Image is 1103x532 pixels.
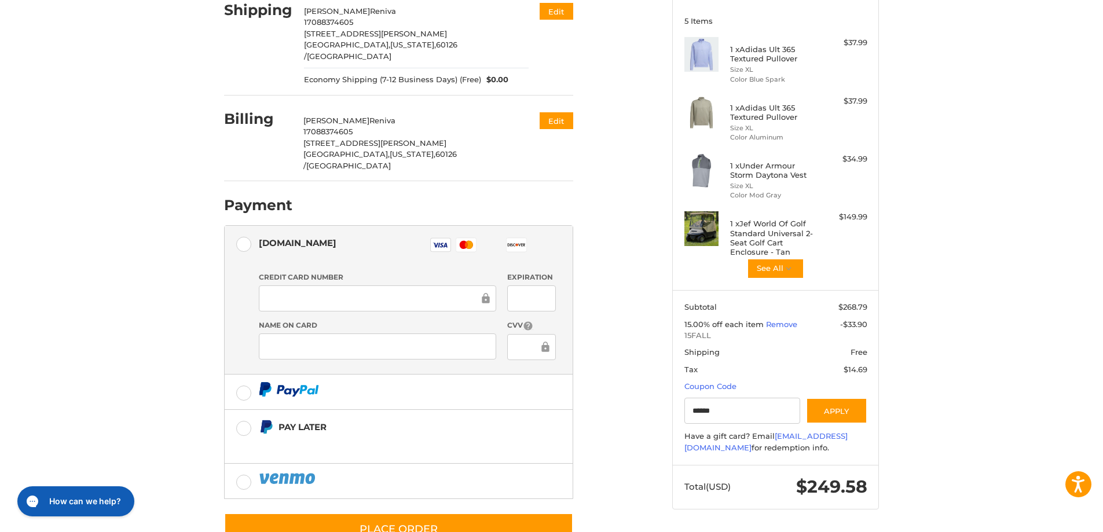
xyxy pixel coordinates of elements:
h2: Payment [224,196,292,214]
label: Expiration [507,272,555,282]
span: Shipping [684,347,720,357]
h3: 5 Items [684,16,867,25]
span: -$33.90 [840,320,867,329]
iframe: Gorgias live chat messenger [12,482,138,520]
div: $149.99 [822,211,867,223]
span: [STREET_ADDRESS][PERSON_NAME] [303,138,446,148]
div: $37.99 [822,96,867,107]
div: $34.99 [822,153,867,165]
button: Edit [540,3,573,20]
span: [GEOGRAPHIC_DATA], [303,149,390,159]
span: $268.79 [838,302,867,311]
img: Pay Later icon [259,420,273,434]
span: Total (USD) [684,481,731,492]
span: 15.00% off each item [684,320,766,329]
iframe: PayPal Message 2 [259,439,501,449]
div: [DOMAIN_NAME] [259,233,336,252]
h2: Shipping [224,1,292,19]
span: 60126 / [304,40,457,61]
li: Color Mod Gray [730,190,819,200]
span: Reniva [369,116,395,125]
h2: Billing [224,110,292,128]
span: [STREET_ADDRESS][PERSON_NAME] [304,29,447,38]
button: Edit [540,112,573,129]
span: Tax [684,365,698,374]
li: Size XL [730,65,819,75]
span: 60126 / [303,149,457,170]
li: Color Aluminum [730,133,819,142]
label: CVV [507,320,555,331]
div: $37.99 [822,37,867,49]
h4: 1 x Jef World Of Golf Standard Universal 2-Seat Golf Cart Enclosure - Tan [730,219,819,256]
span: [GEOGRAPHIC_DATA] [307,52,391,61]
span: [GEOGRAPHIC_DATA], [304,40,390,49]
li: Color Blue Spark [730,75,819,85]
a: Remove [766,320,797,329]
span: [US_STATE], [390,40,436,49]
img: PayPal icon [259,382,319,397]
a: [EMAIL_ADDRESS][DOMAIN_NAME] [684,431,848,452]
span: [US_STATE], [390,149,435,159]
span: 15FALL [684,330,867,342]
button: See All [747,258,804,279]
h4: 1 x Adidas Ult 365 Textured Pullover [730,45,819,64]
span: Free [851,347,867,357]
label: Credit Card Number [259,272,496,282]
img: PayPal icon [259,471,318,486]
li: Size XL [730,123,819,133]
input: Gift Certificate or Coupon Code [684,398,801,424]
span: $249.58 [796,476,867,497]
span: $14.69 [844,365,867,374]
span: $0.00 [481,74,509,86]
button: Apply [806,398,867,424]
span: Subtotal [684,302,717,311]
h4: 1 x Under Armour Storm Daytona Vest [730,161,819,180]
span: [PERSON_NAME] [303,116,369,125]
label: Name on Card [259,320,496,331]
span: 17088374605 [303,127,353,136]
h4: 1 x Adidas Ult 365 Textured Pullover [730,103,819,122]
a: Coupon Code [684,381,736,391]
span: [PERSON_NAME] [304,6,370,16]
span: 17088374605 [304,17,353,27]
span: Economy Shipping (7-12 Business Days) (Free) [304,74,481,86]
span: [GEOGRAPHIC_DATA] [306,161,391,170]
li: Size XL [730,181,819,191]
span: Reniva [370,6,396,16]
div: Pay Later [279,417,500,436]
div: Have a gift card? Email for redemption info. [684,431,867,453]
